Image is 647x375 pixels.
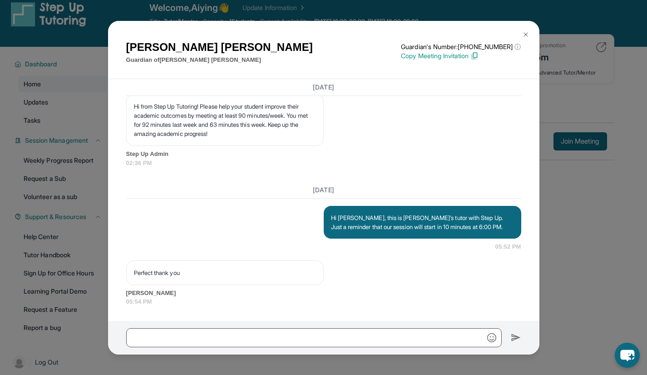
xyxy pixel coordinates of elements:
span: 05:52 PM [495,242,521,251]
h3: [DATE] [126,83,521,92]
img: Emoji [487,333,496,342]
span: ⓘ [514,42,521,51]
p: Hi from Step Up Tutoring! Please help your student improve their academic outcomes by meeting at ... [134,102,316,138]
p: Guardian of [PERSON_NAME] [PERSON_NAME] [126,55,313,65]
button: chat-button [615,343,640,368]
p: Guardian's Number: [PHONE_NUMBER] [401,42,521,51]
img: Close Icon [522,31,529,38]
span: 05:54 PM [126,297,521,306]
img: Send icon [511,332,521,343]
span: Step Up Admin [126,150,521,159]
p: Copy Meeting Invitation [401,51,521,60]
span: [PERSON_NAME] [126,289,521,298]
h1: [PERSON_NAME] [PERSON_NAME] [126,39,313,55]
h3: [DATE] [126,185,521,195]
img: Copy Icon [470,52,479,60]
span: 02:36 PM [126,159,521,168]
p: Perfect thank you [134,268,316,277]
p: Hi [PERSON_NAME], this is [PERSON_NAME]’s tutor with Step Up. Just a reminder that our session wi... [331,213,514,231]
